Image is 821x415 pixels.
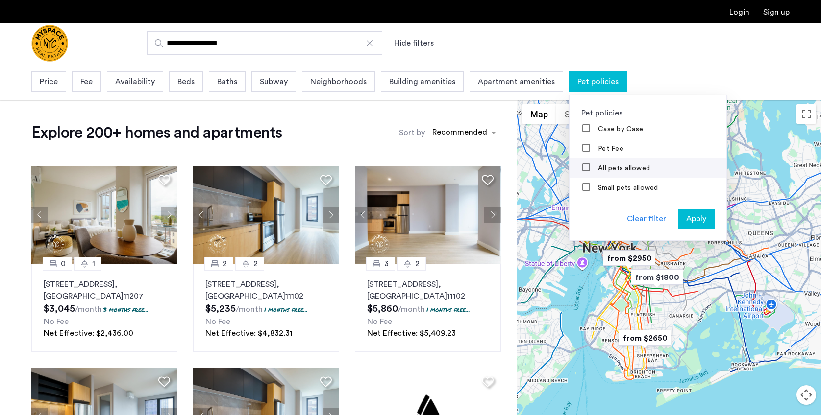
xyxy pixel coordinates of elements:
span: Availability [115,76,155,88]
span: Neighborhoods [310,76,367,88]
img: logo [31,25,68,62]
span: Baths [217,76,237,88]
span: Apartment amenities [478,76,555,88]
label: Pet Fee [596,145,623,153]
a: Registration [763,8,790,16]
span: Price [40,76,58,88]
div: Clear filter [627,213,666,225]
span: Building amenities [389,76,455,88]
a: Login [729,8,749,16]
span: Beds [177,76,195,88]
input: Apartment Search [147,31,382,55]
label: All pets allowed [596,164,650,172]
div: Pet policies [570,95,726,119]
button: Show or hide filters [394,37,434,49]
span: Apply [686,213,706,225]
button: button [678,209,715,229]
span: Pet policies [577,76,619,88]
label: Case by Case [596,125,643,133]
label: Small pets allowed [596,184,658,192]
span: Subway [260,76,288,88]
a: Cazamio Logo [31,25,68,62]
span: Fee [80,76,93,88]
